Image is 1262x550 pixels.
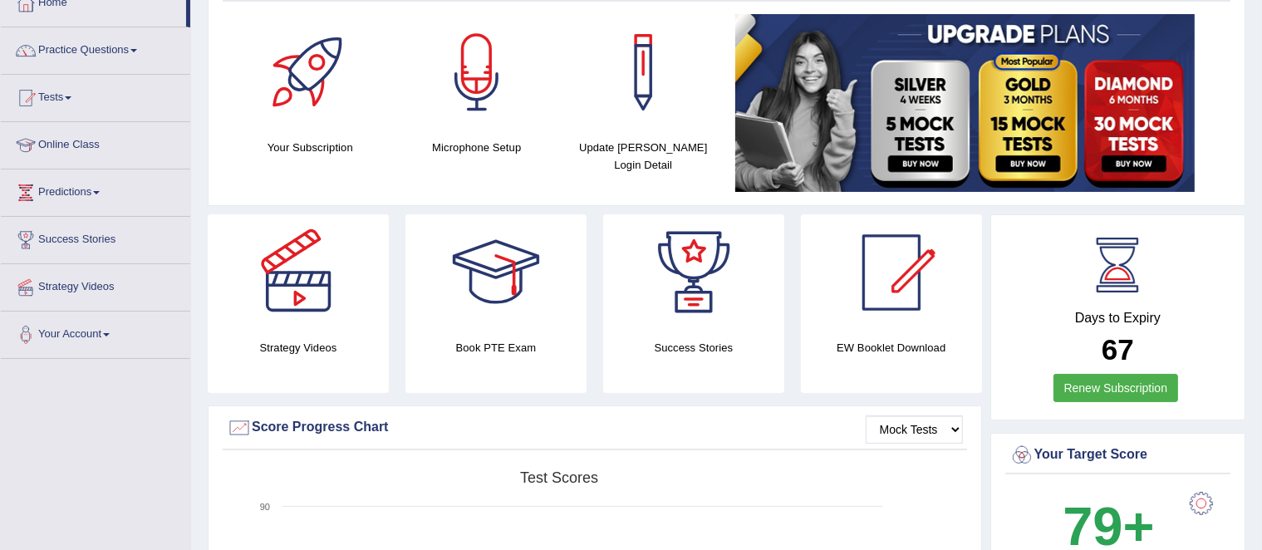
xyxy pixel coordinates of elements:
[260,502,270,512] text: 90
[405,339,587,356] h4: Book PTE Exam
[402,139,552,156] h4: Microphone Setup
[208,339,389,356] h4: Strategy Videos
[603,339,784,356] h4: Success Stories
[1,27,190,69] a: Practice Questions
[1,312,190,353] a: Your Account
[1053,374,1179,402] a: Renew Subscription
[568,139,719,174] h4: Update [PERSON_NAME] Login Detail
[1009,311,1226,326] h4: Days to Expiry
[1009,443,1226,468] div: Your Target Score
[1,169,190,211] a: Predictions
[520,469,598,486] tspan: Test scores
[801,339,982,356] h4: EW Booklet Download
[1102,333,1134,366] b: 67
[735,14,1195,192] img: small5.jpg
[1,75,190,116] a: Tests
[235,139,385,156] h4: Your Subscription
[1,217,190,258] a: Success Stories
[1,264,190,306] a: Strategy Videos
[1,122,190,164] a: Online Class
[227,415,963,440] div: Score Progress Chart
